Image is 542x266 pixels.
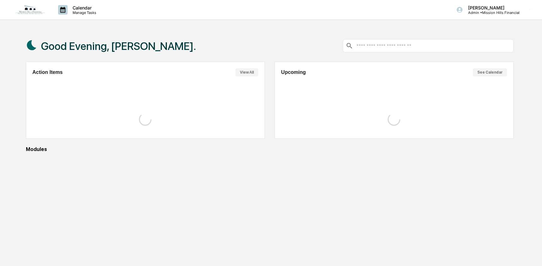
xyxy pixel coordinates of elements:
[235,68,258,76] button: View All
[68,5,99,10] p: Calendar
[15,5,45,15] img: logo
[463,5,520,10] p: [PERSON_NAME]
[33,70,63,75] h2: Action Items
[473,68,507,76] button: See Calendar
[463,10,520,15] p: Admin • Mission Hills Financial
[281,70,306,75] h2: Upcoming
[68,10,99,15] p: Manage Tasks
[41,40,196,52] h1: Good Evening, [PERSON_NAME].
[26,146,514,152] div: Modules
